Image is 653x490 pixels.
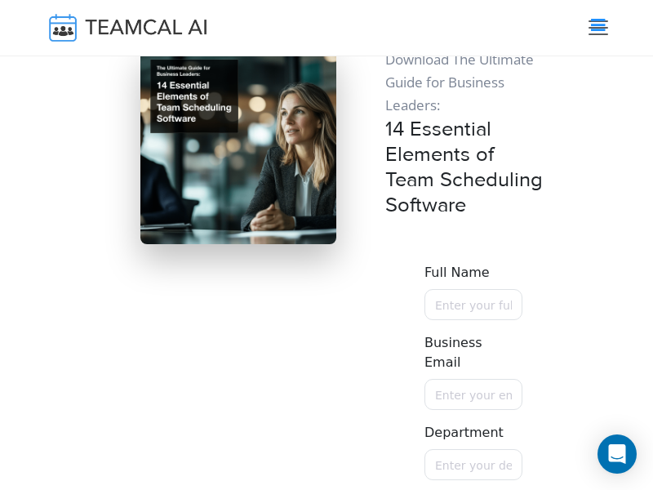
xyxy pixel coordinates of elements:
input: Enter your email [424,379,522,410]
img: pic [140,48,336,244]
h3: 14 Essential Elements of Team Scheduling Software [385,117,562,256]
div: Open Intercom Messenger [597,434,637,474]
input: Enter your department/function [424,449,522,480]
p: Download The Ultimate Guide for Business Leaders: [385,48,562,117]
label: Department [424,423,504,443]
input: Name must only contain letters and spaces [424,289,522,320]
label: Business Email [424,333,522,372]
label: Full Name [424,263,490,283]
button: Toggle navigation [586,16,611,40]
